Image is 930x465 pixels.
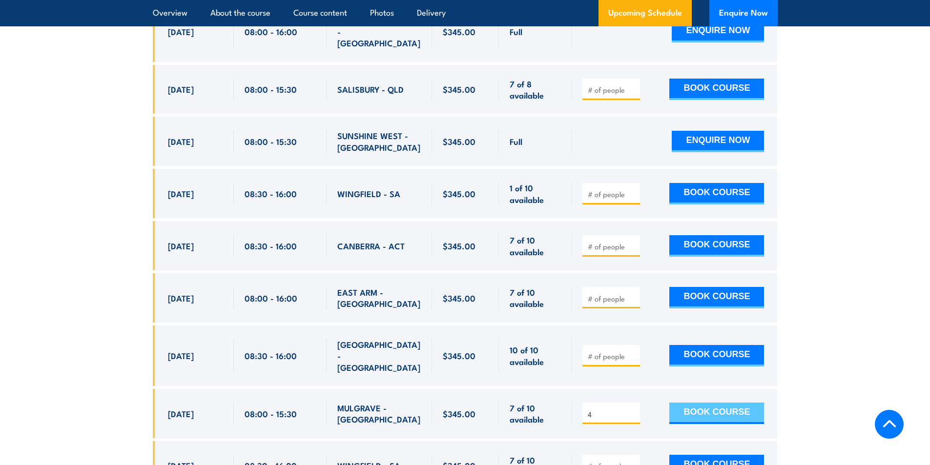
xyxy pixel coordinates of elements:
input: # of people [588,351,637,361]
span: $345.00 [443,292,475,303]
button: BOOK COURSE [669,235,764,257]
span: [DATE] [168,26,194,37]
span: $345.00 [443,83,475,95]
span: $345.00 [443,408,475,419]
span: $345.00 [443,188,475,199]
span: 08:00 - 16:00 [245,292,297,303]
button: BOOK COURSE [669,79,764,100]
span: 08:00 - 15:30 [245,83,297,95]
span: 08:30 - 16:00 [245,188,297,199]
span: CANBERRA - ACT [337,240,405,251]
span: 7 of 10 available [510,402,561,425]
span: $345.00 [443,350,475,361]
span: [DATE] [168,83,194,95]
span: SUNSHINE WEST - [GEOGRAPHIC_DATA] [337,130,421,153]
span: $345.00 [443,240,475,251]
span: $345.00 [443,136,475,147]
span: EAST ARM - [GEOGRAPHIC_DATA] [337,286,421,309]
input: # of people [588,242,637,251]
span: 1 of 10 available [510,182,561,205]
span: Full [510,136,522,147]
input: # of people [588,189,637,199]
input: # of people [588,409,637,419]
span: [DATE] [168,292,194,303]
span: $345.00 [443,26,475,37]
span: MULGRAVE - [GEOGRAPHIC_DATA] [337,402,421,425]
span: [GEOGRAPHIC_DATA] - [GEOGRAPHIC_DATA] [337,14,421,48]
span: 08:00 - 15:30 [245,136,297,147]
button: BOOK COURSE [669,183,764,204]
span: Full [510,26,522,37]
span: [DATE] [168,240,194,251]
button: BOOK COURSE [669,287,764,308]
input: # of people [588,85,637,95]
span: [DATE] [168,408,194,419]
span: [GEOGRAPHIC_DATA] - [GEOGRAPHIC_DATA] [337,339,421,373]
span: 08:30 - 16:00 [245,240,297,251]
span: 7 of 8 available [510,78,561,101]
span: [DATE] [168,188,194,199]
button: BOOK COURSE [669,403,764,424]
span: 08:00 - 16:00 [245,26,297,37]
span: SALISBURY - QLD [337,83,404,95]
span: WINGFIELD - SA [337,188,400,199]
span: 08:30 - 16:00 [245,350,297,361]
span: 7 of 10 available [510,286,561,309]
button: BOOK COURSE [669,345,764,366]
button: ENQUIRE NOW [672,21,764,42]
span: [DATE] [168,350,194,361]
span: 08:00 - 15:30 [245,408,297,419]
button: ENQUIRE NOW [672,131,764,152]
span: 10 of 10 available [510,344,561,367]
span: [DATE] [168,136,194,147]
span: 7 of 10 available [510,234,561,257]
input: # of people [588,294,637,303]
